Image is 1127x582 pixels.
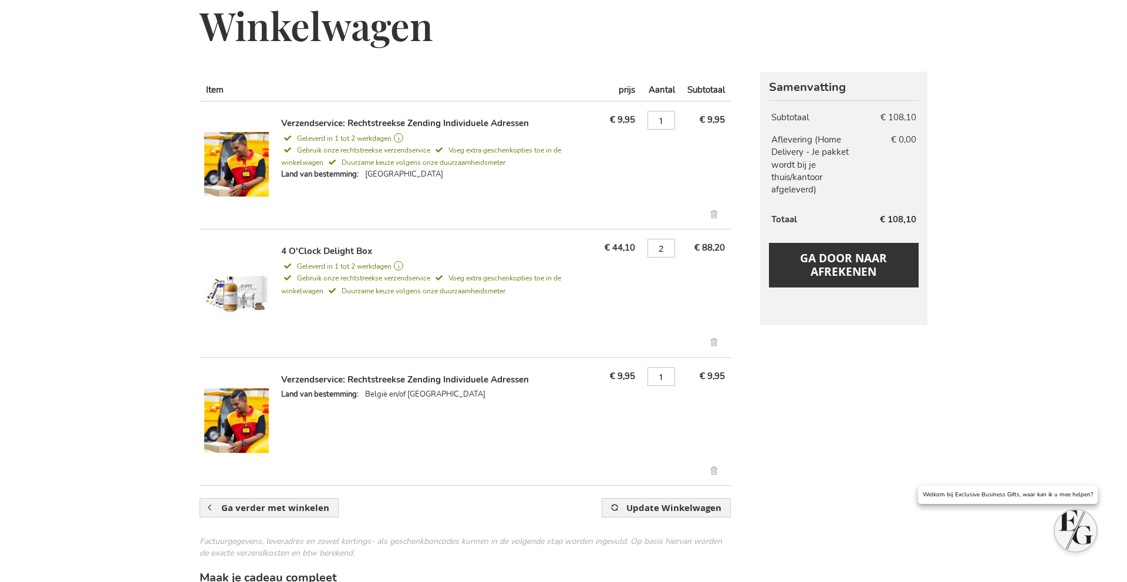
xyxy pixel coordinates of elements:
[326,158,505,167] span: Duurzame keuze volgens onze duurzaamheidsmeter
[281,273,561,295] span: Voeg extra geschenkopties toe in de winkelwagen
[880,111,916,123] span: € 108,10
[281,273,430,283] span: Gebruik onze rechtstreekse verzendservice
[281,145,430,155] span: Gebruik onze rechtstreekse verzendservice
[700,114,725,126] span: € 9,95
[365,389,485,400] dd: België en/of [GEOGRAPHIC_DATA]
[281,374,529,385] a: Verzendservice: Rechtstreekse Zending Individuele Adressen
[206,84,224,96] span: Item
[281,169,359,180] dt: Land van bestemming
[281,261,593,272] a: Geleverd in 1 tot 2 werkdagen
[281,144,561,168] a: Voeg extra geschenkopties toe in de winkelwagen
[694,242,725,253] span: € 88,20
[326,156,505,168] a: Duurzame keuze volgens onze duurzaamheidsmeter
[365,169,443,180] dd: [GEOGRAPHIC_DATA]
[281,245,372,257] a: 4 O'Clock Delight Box
[619,84,635,96] span: prijs
[204,117,269,211] img: Verzendservice: Rechtstreekse Zending Individuele Adressen
[204,374,281,471] a: Verzendservice: Rechtstreekse Zending Individuele Adressen
[204,245,281,343] a: 4 O'Clock Delight Box
[281,272,561,296] a: Voeg extra geschenkopties toe in de winkelwagen
[221,502,329,514] span: Ga verder met winkelen
[771,134,849,196] span: (Home Delivery - Je pakket wordt bij je thuis/kantoor afgeleverd)
[326,286,505,296] span: Duurzame keuze volgens onze duurzaamheidsmeter
[771,134,812,145] span: Aflevering
[204,245,269,339] img: 4 O'Clock Delight Box
[281,117,529,129] a: Verzendservice: Rechtstreekse Zending Individuele Adressen
[602,498,731,517] button: Update Winkelwagen
[800,251,887,279] span: Ga door naar afrekenen
[326,285,505,296] a: Duurzame keuze volgens onze duurzaamheidsmeter
[769,107,874,128] th: Subtotaal
[769,243,919,287] button: Ga door naar afrekenen
[769,81,919,94] strong: Samenvatting
[605,242,635,253] span: € 44,10
[204,374,269,468] img: Verzendservice: Rechtstreekse Zending Individuele Adressen
[200,536,731,559] div: Factuurgegevens, leveradres en zowel kortings- als geschenkboncodes kunnen in de volgende stap wo...
[610,370,635,382] span: € 9,95
[626,502,721,514] span: Update Winkelwagen
[281,144,433,155] a: Gebruik onze rechtstreekse verzendservice
[610,114,635,126] span: € 9,95
[200,498,339,517] a: Ga verder met winkelen
[880,214,916,225] span: € 108,10
[771,214,797,225] strong: Totaal
[281,272,433,283] a: Gebruik onze rechtstreekse verzendservice
[700,370,725,382] span: € 9,95
[649,84,675,96] span: Aantal
[281,389,359,400] dt: Land van bestemming
[204,117,281,215] a: Verzendservice: Rechtstreekse Zending Individuele Adressen
[687,84,725,96] span: Subtotaal
[281,133,593,144] a: Geleverd in 1 tot 2 werkdagen
[891,134,916,145] span: € 0,00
